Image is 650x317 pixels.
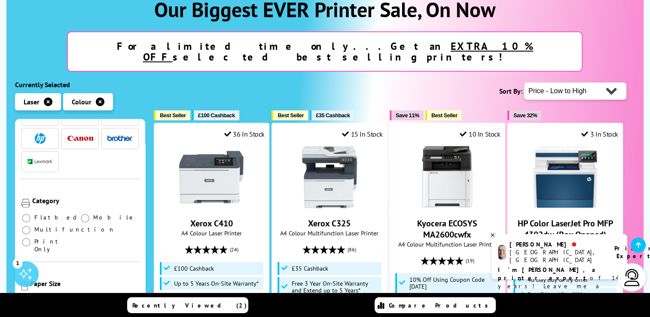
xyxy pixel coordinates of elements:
[230,241,238,258] span: (24)
[431,112,458,119] span: Best Seller
[415,145,479,209] img: Kyocera ECOSYS MA2600cwfx
[498,266,598,282] b: I'm [PERSON_NAME], a printer expert
[93,213,136,221] span: Mobile
[415,202,479,211] a: Kyocera ECOSYS MA2600cwfx
[34,213,79,221] span: Flatbed
[35,133,46,144] img: HP
[224,130,265,138] div: 36 In Stock
[510,241,604,248] div: [PERSON_NAME]
[390,110,424,120] button: Save 11%
[348,241,356,258] span: (86)
[517,218,613,240] a: HP Color LaserJet Pro MFP 4302dw (Box Opened)
[513,112,537,119] span: Save 32%
[297,202,362,211] a: Xerox C325
[192,110,239,120] button: £100 Cashback
[34,226,115,233] span: Multifunction
[30,279,139,288] div: Paper Size
[13,258,22,268] div: 1
[159,229,265,237] span: A4 Colour Laser Printer
[396,112,419,119] span: Save 11%
[104,133,135,144] button: Brother
[67,136,93,141] img: Canon
[272,110,308,120] button: Best Seller
[179,145,244,209] img: Xerox C410
[460,130,500,138] div: 10 In Stock
[297,145,362,209] img: Xerox C325
[198,112,235,119] span: £100 Cashback
[389,302,493,309] span: Compare Products
[179,202,244,211] a: Xerox C410
[21,199,30,207] img: Category
[394,240,500,248] span: A4 Colour Multifunction Laser Printer
[276,229,382,237] span: A4 Colour Multifunction Laser Printer
[27,159,53,164] img: Lexmark
[107,135,133,141] img: Brother
[310,110,354,120] button: £35 Cashback
[466,253,474,269] span: (19)
[174,280,259,287] span: Up to 5 Years On-Site Warranty*
[425,110,462,120] button: Best Seller
[34,238,80,253] span: Print Only
[375,297,496,313] a: Compare Products
[143,40,533,64] u: EXTRA 10% OFF
[190,218,233,229] a: Xerox C410
[25,133,56,144] button: HP
[127,297,248,313] a: Recently Viewed (2)
[623,269,641,286] img: user-headset-light.svg
[510,248,604,264] div: [GEOGRAPHIC_DATA], [GEOGRAPHIC_DATA]
[72,98,92,106] span: Colour
[24,98,40,106] span: Laser
[498,266,621,307] p: of 14 years! Leave me a message and I'll respond ASAP
[132,302,247,309] span: Recently Viewed (2)
[65,133,96,144] button: Canon
[292,265,328,272] span: £35 Cashback
[499,87,522,95] span: Sort By:
[174,265,214,272] span: £100 Cashback
[117,40,533,64] strong: For a limited time only...Get an selected best selling printers!
[154,110,190,120] button: Best Seller
[533,202,597,211] a: HP Color LaserJet Pro MFP 4302dw (Box Opened)
[342,130,382,138] div: 15 In Stock
[160,112,186,119] span: Best Seller
[292,280,379,294] span: Free 3 Year On-Site Warranty and Extend up to 5 Years*
[507,110,541,120] button: Save 32%
[417,218,477,240] a: Kyocera ECOSYS MA2600cwfx
[533,145,597,209] img: HP Color LaserJet Pro MFP 4302dw (Box Opened)
[316,112,350,119] span: £35 Cashback
[498,245,506,260] img: ashley-livechat.png
[32,196,139,205] div: Category
[15,80,145,89] div: Currently Selected
[278,112,304,119] span: Best Seller
[308,218,351,229] a: Xerox C325
[409,276,497,290] span: 10% Off Using Coupon Code [DATE]
[25,156,56,168] button: Lexmark
[581,130,618,138] div: 3 In Stock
